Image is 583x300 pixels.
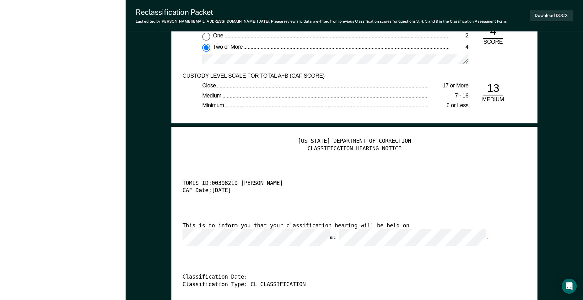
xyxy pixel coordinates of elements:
div: This is to inform you that your classification hearing will be held on at . [182,222,509,246]
span: Medium [202,92,223,99]
div: 2 [449,33,468,40]
div: 4 [449,44,468,51]
span: [DATE] [257,19,269,24]
div: 17 or More [429,83,468,90]
div: Last edited by [PERSON_NAME][EMAIL_ADDRESS][DOMAIN_NAME] . Please review any data pre-filled from... [136,19,507,24]
div: 6 or Less [429,103,468,110]
div: Classification Type: CL CLASSIFICATION [182,281,509,288]
div: 7 - 16 [429,92,468,100]
input: One2 [202,33,210,41]
span: Close [202,83,217,89]
div: TOMIS ID: 00398219 [PERSON_NAME] [182,180,509,187]
div: Reclassification Packet [136,8,507,17]
div: CLASSIFICATION HEARING NOTICE [182,145,526,152]
div: CUSTODY LEVEL SCALE FOR TOTAL A+B (CAF SCORE) [182,73,449,80]
div: CAF Date: [DATE] [182,187,509,194]
div: Classification Date: [182,274,509,281]
button: Download DOCX [530,10,573,21]
div: Open Intercom Messenger [562,279,577,294]
input: Two or More4 [202,44,210,52]
span: One [213,33,224,39]
div: [US_STATE] DEPARTMENT OF CORRECTION [182,138,526,145]
div: SCORE [478,39,508,46]
div: 13 [483,81,503,97]
span: Minimum [202,103,225,109]
span: Two or More [213,44,244,50]
div: MEDIUM [478,97,508,104]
